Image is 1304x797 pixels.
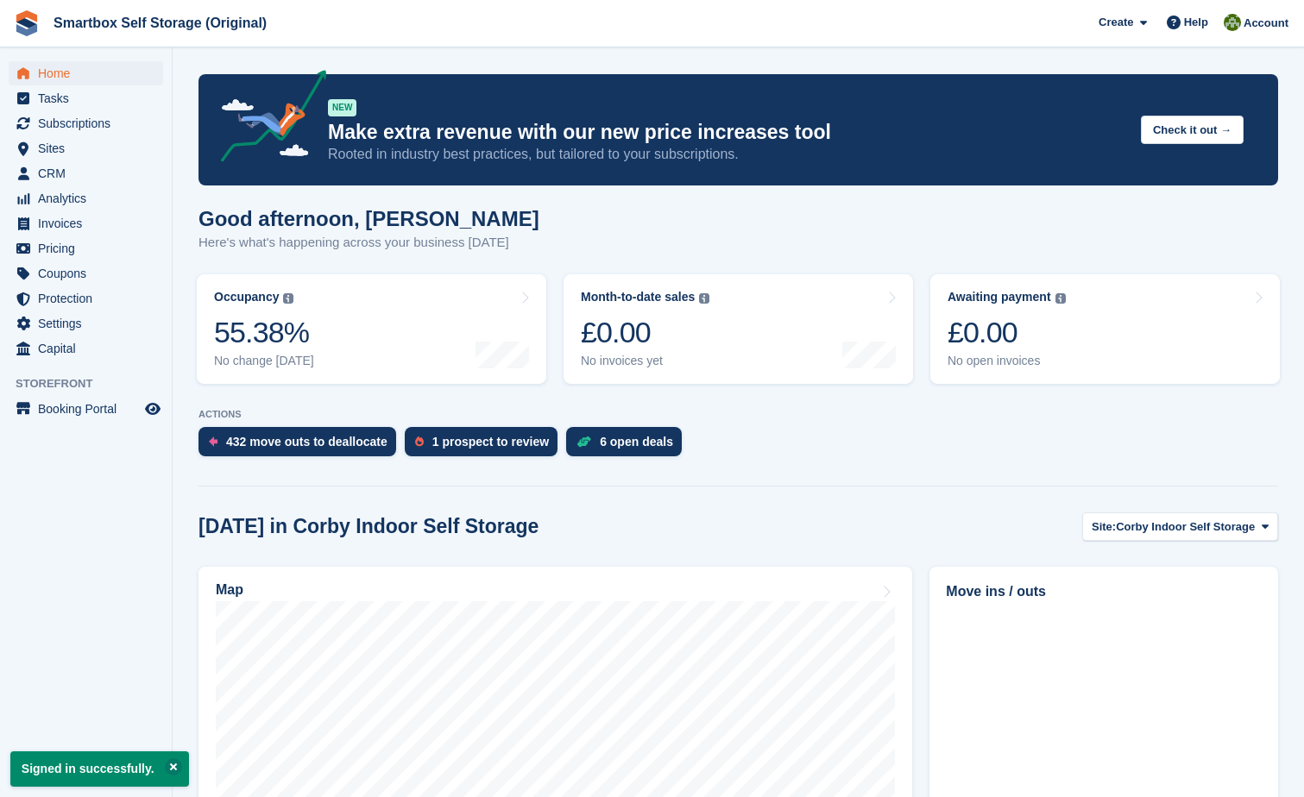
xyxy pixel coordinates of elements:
[948,315,1066,350] div: £0.00
[576,436,591,448] img: deal-1b604bf984904fb50ccaf53a9ad4b4a5d6e5aea283cecdc64d6e3604feb123c2.svg
[948,354,1066,368] div: No open invoices
[38,111,142,135] span: Subscriptions
[9,136,163,160] a: menu
[564,274,913,384] a: Month-to-date sales £0.00 No invoices yet
[328,120,1127,145] p: Make extra revenue with our new price increases tool
[198,515,539,538] h2: [DATE] in Corby Indoor Self Storage
[1224,14,1241,31] img: Caren Ingold
[214,354,314,368] div: No change [DATE]
[9,111,163,135] a: menu
[198,427,405,465] a: 432 move outs to deallocate
[1055,293,1066,304] img: icon-info-grey-7440780725fd019a000dd9b08b2336e03edf1995a4989e88bcd33f0948082b44.svg
[38,61,142,85] span: Home
[1244,15,1288,32] span: Account
[10,751,189,787] p: Signed in successfully.
[216,582,243,598] h2: Map
[581,354,709,368] div: No invoices yet
[9,236,163,260] a: menu
[209,436,217,447] img: move_outs_to_deallocate_icon-f764333ba52eb49d3ac5e1228854f67142a1ed5810a6f6cc68b1a99e826820c5.svg
[9,61,163,85] a: menu
[9,336,163,361] a: menu
[432,435,549,449] div: 1 prospect to review
[9,186,163,210] a: menu
[415,436,424,447] img: prospect-51fa495bee0391a8d652442698ab0144808aea92771e9ea1ae160a38d050c398.svg
[1184,14,1208,31] span: Help
[38,311,142,336] span: Settings
[9,86,163,110] a: menu
[226,435,387,449] div: 432 move outs to deallocate
[214,290,279,304] div: Occupancy
[9,211,163,235] a: menu
[38,236,142,260] span: Pricing
[38,136,142,160] span: Sites
[38,286,142,311] span: Protection
[405,427,566,465] a: 1 prospect to review
[214,315,314,350] div: 55.38%
[1092,518,1116,536] span: Site:
[9,397,163,421] a: menu
[948,290,1051,304] div: Awaiting payment
[38,211,142,235] span: Invoices
[9,311,163,336] a: menu
[699,293,709,304] img: icon-info-grey-7440780725fd019a000dd9b08b2336e03edf1995a4989e88bcd33f0948082b44.svg
[328,99,356,116] div: NEW
[581,290,695,304] div: Month-to-date sales
[197,274,546,384] a: Occupancy 55.38% No change [DATE]
[198,233,539,253] p: Here's what's happening across your business [DATE]
[47,9,274,37] a: Smartbox Self Storage (Original)
[198,409,1278,420] p: ACTIONS
[142,398,163,419] a: Preview store
[38,261,142,286] span: Coupons
[14,10,40,36] img: stora-icon-8386f47178a22dfd0bd8f6a31ec36ba5ce8667c1dd55bd0f319d3a0aa187defe.svg
[1099,14,1133,31] span: Create
[9,286,163,311] a: menu
[581,315,709,350] div: £0.00
[9,261,163,286] a: menu
[328,145,1127,164] p: Rooted in industry best practices, but tailored to your subscriptions.
[1082,512,1278,541] button: Site: Corby Indoor Self Storage
[38,86,142,110] span: Tasks
[566,427,690,465] a: 6 open deals
[38,336,142,361] span: Capital
[198,207,539,230] h1: Good afternoon, [PERSON_NAME]
[283,293,293,304] img: icon-info-grey-7440780725fd019a000dd9b08b2336e03edf1995a4989e88bcd33f0948082b44.svg
[930,274,1280,384] a: Awaiting payment £0.00 No open invoices
[9,161,163,185] a: menu
[600,435,673,449] div: 6 open deals
[946,581,1262,602] h2: Move ins / outs
[38,397,142,421] span: Booking Portal
[1116,518,1255,536] span: Corby Indoor Self Storage
[38,186,142,210] span: Analytics
[1141,116,1244,144] button: Check it out →
[16,375,172,392] span: Storefront
[38,161,142,185] span: CRM
[206,70,327,168] img: price-adjustments-announcement-icon-8257ccfd72463d97f412b2fc003d46551f7dbcb40ab6d574587a9cd5c0d94...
